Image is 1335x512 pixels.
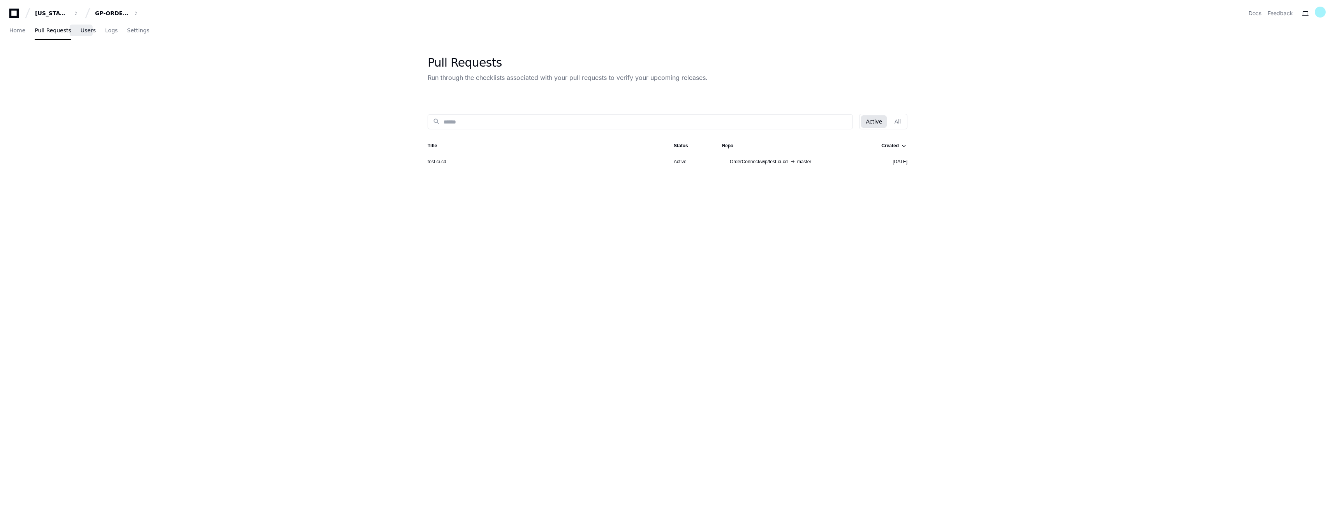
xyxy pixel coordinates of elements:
[9,22,25,40] a: Home
[433,118,440,125] mat-icon: search
[716,139,861,153] th: Repo
[81,28,96,33] span: Users
[127,22,149,40] a: Settings
[9,28,25,33] span: Home
[35,22,71,40] a: Pull Requests
[674,159,710,165] div: Active
[428,143,661,149] div: Title
[81,22,96,40] a: Users
[674,143,688,149] div: Status
[428,56,708,70] div: Pull Requests
[127,28,149,33] span: Settings
[1249,9,1261,17] a: Docs
[730,159,788,165] span: OrderConnect/wip/test-ci-cd
[428,159,446,165] a: test ci-cd
[105,22,118,40] a: Logs
[868,159,907,165] div: [DATE]
[428,73,708,82] div: Run through the checklists associated with your pull requests to verify your upcoming releases.
[95,9,129,17] div: GP-ORDERCONNECT
[881,143,899,149] div: Created
[861,115,886,128] button: Active
[881,143,906,149] div: Created
[92,6,142,20] button: GP-ORDERCONNECT
[35,9,69,17] div: [US_STATE] Pacific
[35,28,71,33] span: Pull Requests
[105,28,118,33] span: Logs
[890,115,905,128] button: All
[797,159,812,165] span: master
[428,143,437,149] div: Title
[674,143,710,149] div: Status
[32,6,82,20] button: [US_STATE] Pacific
[1268,9,1293,17] button: Feedback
